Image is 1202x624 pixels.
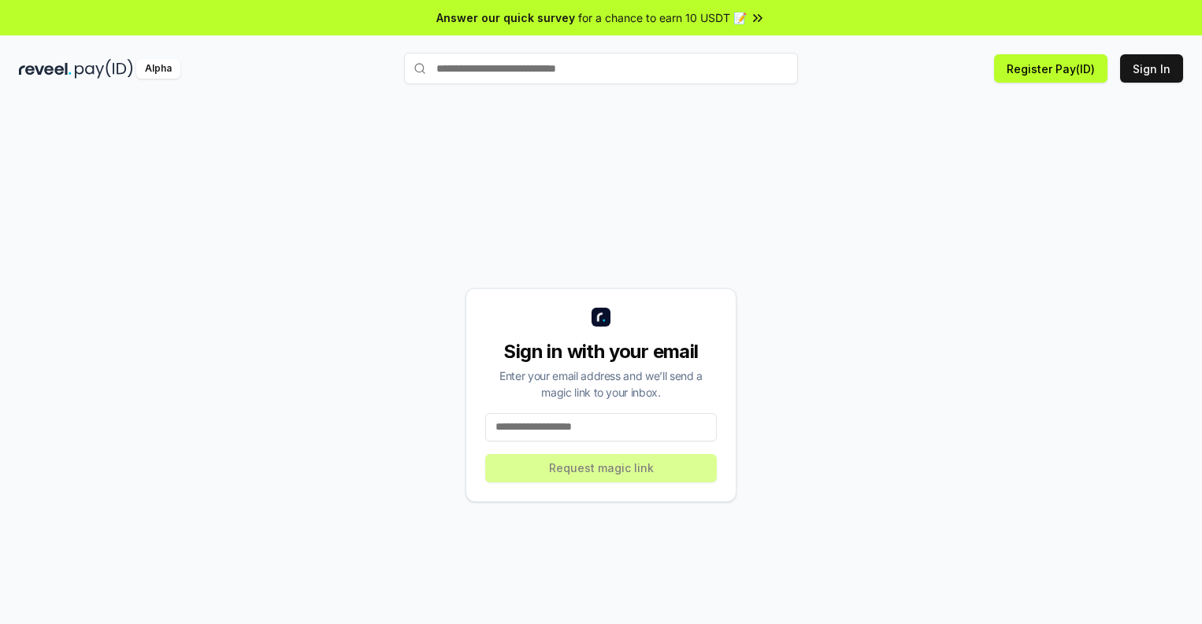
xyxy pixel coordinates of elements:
img: pay_id [75,59,133,79]
img: reveel_dark [19,59,72,79]
div: Sign in with your email [485,339,717,364]
div: Enter your email address and we’ll send a magic link to your inbox. [485,367,717,401]
button: Sign In [1120,54,1183,83]
img: logo_small [592,308,610,327]
span: for a chance to earn 10 USDT 📝 [578,9,747,26]
span: Answer our quick survey [436,9,575,26]
button: Register Pay(ID) [994,54,1107,83]
div: Alpha [136,59,180,79]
